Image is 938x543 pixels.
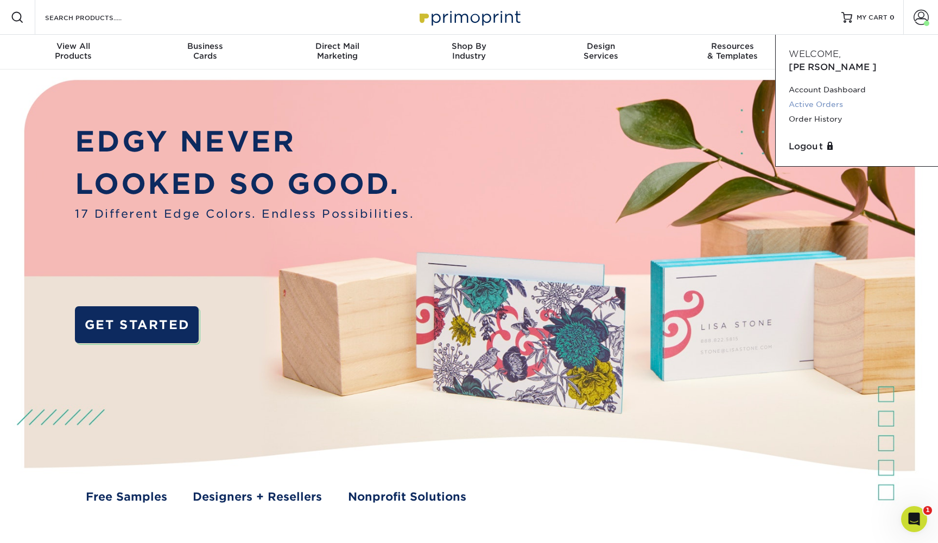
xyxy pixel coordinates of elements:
span: Business [140,41,271,51]
div: Products [8,41,140,61]
a: DesignServices [535,35,667,70]
a: GET STARTED [75,306,199,343]
span: Shop By [403,41,535,51]
p: EDGY NEVER [75,121,414,163]
iframe: Intercom live chat [901,506,927,532]
span: 1 [923,506,932,515]
span: Design [535,41,667,51]
img: Primoprint [415,5,523,29]
span: Welcome, [789,49,841,59]
span: MY CART [857,13,888,22]
div: Marketing [271,41,403,61]
div: & Templates [667,41,798,61]
a: Order History [789,112,925,127]
a: Resources& Templates [667,35,798,70]
div: Industry [403,41,535,61]
a: Nonprofit Solutions [348,488,466,505]
input: SEARCH PRODUCTS..... [44,11,150,24]
a: Designers + Resellers [193,488,322,505]
a: Logout [789,140,925,153]
span: View All [8,41,140,51]
a: Direct MailMarketing [271,35,403,70]
a: Shop ByIndustry [403,35,535,70]
span: Direct Mail [271,41,403,51]
span: 0 [890,14,895,21]
div: Cards [140,41,271,61]
div: Services [535,41,667,61]
a: Active Orders [789,97,925,112]
span: Resources [667,41,798,51]
span: 17 Different Edge Colors. Endless Possibilities. [75,205,414,222]
span: [PERSON_NAME] [789,62,877,72]
a: Free Samples [86,488,167,505]
a: BusinessCards [140,35,271,70]
a: View AllProducts [8,35,140,70]
a: Account Dashboard [789,83,925,97]
p: LOOKED SO GOOD. [75,163,414,205]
